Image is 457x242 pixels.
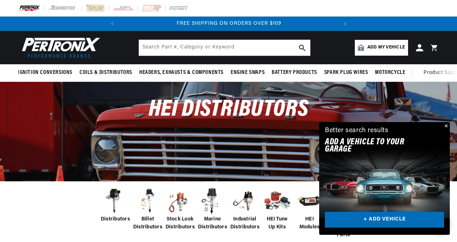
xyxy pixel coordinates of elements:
[139,69,223,76] span: Headers, Exhausts & Components
[101,187,130,223] a: Distributors Distributors
[375,69,405,76] span: Motorcycle
[355,40,408,56] a: Add my vehicle
[177,21,281,26] span: FREE SHIPPING ON ORDERS OVER $109
[120,20,338,28] div: 2 of 2
[230,187,259,232] a: Industrial Distributors Industrial Distributors
[133,187,162,232] a: Billet Distributors Billet Distributors
[324,69,368,76] span: Spark Plug Wires
[295,215,324,232] span: HEI Modules
[198,187,227,215] img: Marine Distributors
[149,98,309,121] span: HEI Distributors
[166,215,195,232] span: Stock Look Distributors
[338,17,352,31] button: Translation missing: en.sections.announcements.next_announcement
[120,20,338,28] div: Announcement
[101,215,130,223] span: Distributors
[80,69,132,76] span: Coils & Distributors
[133,215,162,232] span: Billet Distributors
[294,40,310,56] button: search button
[441,122,450,131] button: Close
[139,40,310,56] input: Search Part #, Category or Keyword
[321,64,372,81] summary: Spark Plug Wires
[268,64,321,81] summary: Battery Products
[231,69,264,76] span: Engine Swaps
[198,215,227,232] span: Marine Distributors
[272,69,317,76] span: Battery Products
[325,212,444,228] a: + ADD VEHICLE
[18,64,76,81] summary: Ignition Conversions
[166,187,194,215] img: Stock Look Distributors
[136,64,227,81] summary: Headers, Exhausts & Components
[295,187,324,232] a: HEI Modules HEI Modules
[325,126,389,136] div: Better search results
[101,187,130,215] img: Distributors
[263,187,291,232] a: HEI Tune Up Kits HEI Tune Up Kits
[371,64,409,81] summary: Motorcycle
[295,187,324,215] img: HEI Modules
[133,187,162,215] img: Billet Distributors
[76,64,136,81] summary: Coils & Distributors
[367,44,405,51] span: Add my vehicle
[227,64,268,81] summary: Engine Swaps
[325,139,426,153] h2: Add A VEHICLE to your garage
[230,215,259,232] span: Industrial Distributors
[18,69,72,76] span: Ignition Conversions
[166,187,194,232] a: Stock Look Distributors Stock Look Distributors
[18,35,101,60] img: Pertronix
[230,187,259,215] img: Industrial Distributors
[263,187,291,215] img: HEI Tune Up Kits
[105,17,119,31] button: Translation missing: en.sections.announcements.previous_announcement
[198,187,227,232] a: Marine Distributors Marine Distributors
[263,215,291,232] span: HEI Tune Up Kits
